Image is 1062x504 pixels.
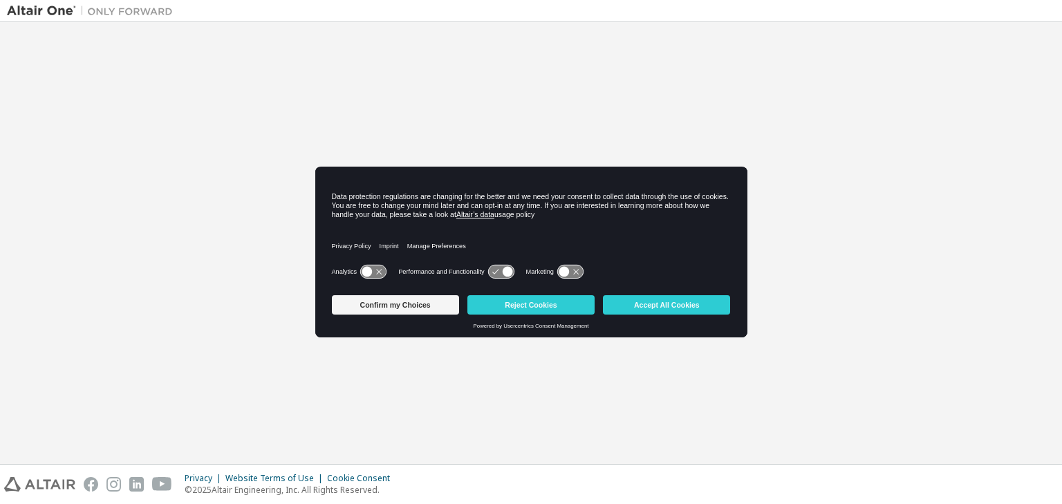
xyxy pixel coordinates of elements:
[225,473,327,484] div: Website Terms of Use
[327,473,398,484] div: Cookie Consent
[152,477,172,492] img: youtube.svg
[106,477,121,492] img: instagram.svg
[7,4,180,18] img: Altair One
[129,477,144,492] img: linkedin.svg
[185,473,225,484] div: Privacy
[84,477,98,492] img: facebook.svg
[185,484,398,496] p: © 2025 Altair Engineering, Inc. All Rights Reserved.
[4,477,75,492] img: altair_logo.svg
